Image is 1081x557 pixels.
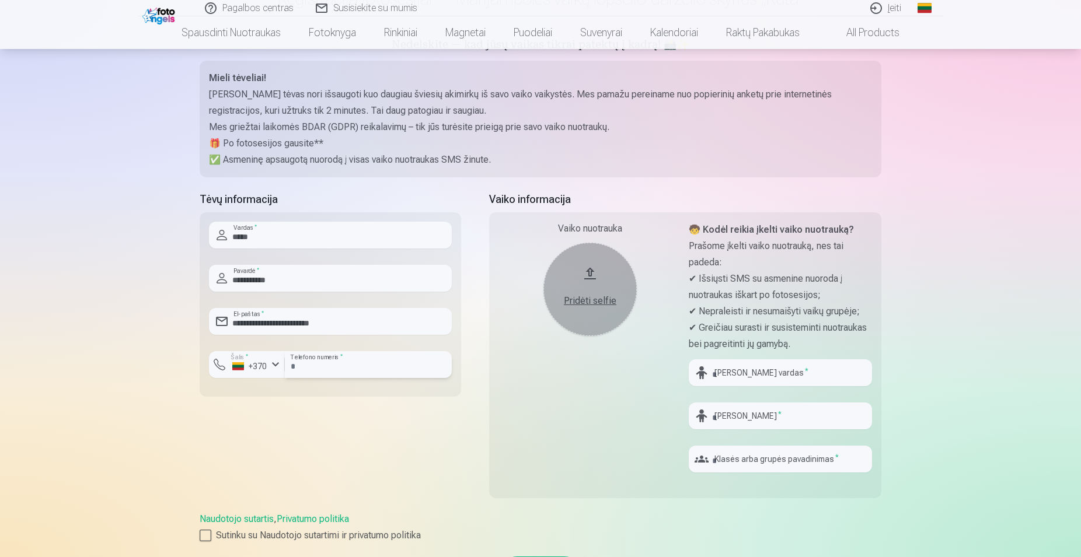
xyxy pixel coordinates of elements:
p: ✅ Asmeninę apsaugotą nuorodą į visas vaiko nuotraukas SMS žinute. [209,152,872,168]
p: Mes griežtai laikomės BDAR (GDPR) reikalavimų – tik jūs turėsite prieigą prie savo vaiko nuotraukų. [209,119,872,135]
p: [PERSON_NAME] tėvas nori išsaugoti kuo daugiau šviesių akimirkų iš savo vaiko vaikystės. Mes pama... [209,86,872,119]
a: Spausdinti nuotraukas [168,16,295,49]
p: Prašome įkelti vaiko nuotrauką, nes tai padeda: [689,238,872,271]
a: Raktų pakabukas [712,16,814,49]
div: Vaiko nuotrauka [498,222,682,236]
strong: 🧒 Kodėl reikia įkelti vaiko nuotrauką? [689,224,854,235]
div: , [200,512,881,542]
a: Rinkiniai [370,16,431,49]
strong: Mieli tėveliai! [209,72,266,83]
p: ✔ Greičiau surasti ir susisteminti nuotraukas bei pagreitinti jų gamybą. [689,320,872,352]
label: Sutinku su Naudotojo sutartimi ir privatumo politika [200,528,881,542]
h5: Tėvų informacija [200,191,461,208]
a: All products [814,16,913,49]
p: ✔ Nepraleisti ir nesumaišyti vaikų grupėje; [689,303,872,320]
div: +370 [232,360,267,372]
a: Magnetai [431,16,500,49]
a: Fotoknyga [295,16,370,49]
a: Naudotojo sutartis [200,513,274,524]
button: Šalis*+370 [209,351,285,378]
button: Pridėti selfie [543,243,637,336]
label: Šalis [228,353,252,362]
a: Kalendoriai [636,16,712,49]
p: ✔ Išsiųsti SMS su asmenine nuoroda į nuotraukas iškart po fotosesijos; [689,271,872,303]
a: Puodeliai [500,16,566,49]
h5: Vaiko informacija [489,191,881,208]
img: /fa2 [142,5,178,24]
a: Privatumo politika [277,513,349,524]
a: Suvenyrai [566,16,636,49]
p: 🎁 Po fotosesijos gausite** [209,135,872,152]
div: Pridėti selfie [555,294,625,308]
